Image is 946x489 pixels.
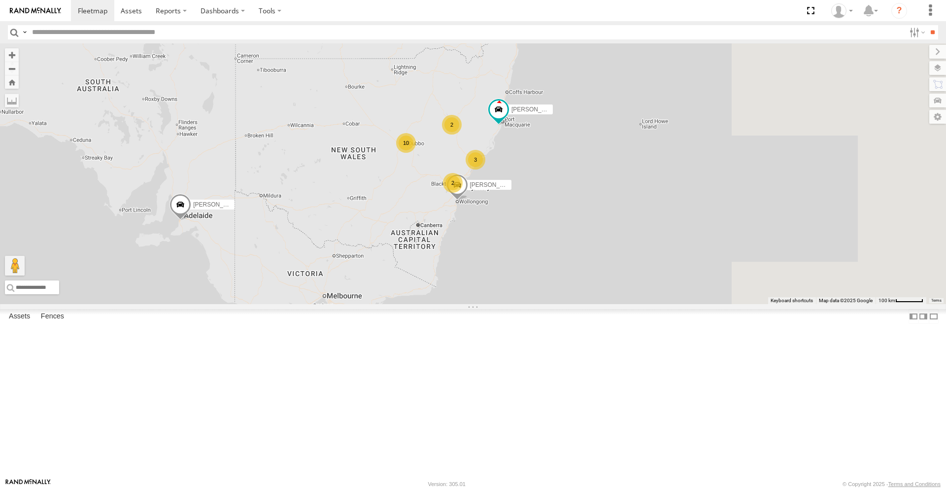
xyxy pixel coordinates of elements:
label: Dock Summary Table to the Left [909,309,918,323]
span: [PERSON_NAME] [470,181,519,188]
label: Dock Summary Table to the Right [918,309,928,323]
span: 100 km [878,298,895,303]
div: Kane McDermott [828,3,856,18]
label: Hide Summary Table [929,309,939,323]
label: Measure [5,94,19,107]
div: © Copyright 2025 - [843,481,941,487]
button: Zoom in [5,48,19,62]
div: Version: 305.01 [428,481,466,487]
span: [PERSON_NAME] - NEW ute [193,201,270,208]
label: Search Query [21,25,29,39]
a: Terms and Conditions [888,481,941,487]
div: 2 [442,115,462,135]
a: Visit our Website [5,479,51,489]
button: Drag Pegman onto the map to open Street View [5,256,25,276]
label: Fences [36,310,69,323]
label: Search Filter Options [906,25,927,39]
button: Map scale: 100 km per 53 pixels [876,297,926,304]
div: 10 [396,133,416,153]
img: rand-logo.svg [10,7,61,14]
i: ? [891,3,907,19]
span: [PERSON_NAME] [511,106,560,113]
button: Zoom Home [5,75,19,89]
div: 2 [443,173,463,193]
label: Map Settings [929,110,946,124]
a: Terms [931,299,942,303]
button: Keyboard shortcuts [771,297,813,304]
button: Zoom out [5,62,19,75]
label: Assets [4,310,35,323]
span: Map data ©2025 Google [819,298,873,303]
div: 3 [466,150,485,170]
